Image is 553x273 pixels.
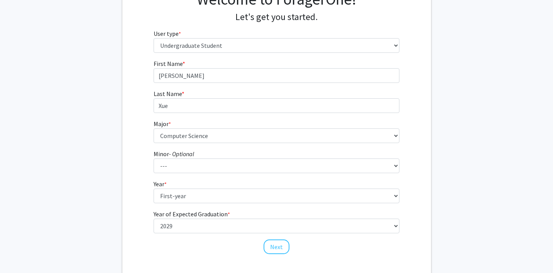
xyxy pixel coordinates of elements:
[154,209,230,219] label: Year of Expected Graduation
[154,149,194,158] label: Minor
[154,119,171,128] label: Major
[154,90,182,98] span: Last Name
[264,239,289,254] button: Next
[154,29,181,38] label: User type
[6,238,33,267] iframe: Chat
[154,179,167,189] label: Year
[154,60,183,67] span: First Name
[169,150,194,158] i: - Optional
[154,12,399,23] h4: Let's get you started.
